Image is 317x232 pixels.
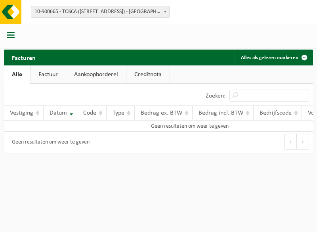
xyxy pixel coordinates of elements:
span: Code [83,110,96,116]
h2: Facturen [4,50,44,65]
a: Aankoopborderel [66,65,126,84]
span: Bedrag ex. BTW [141,110,182,116]
label: Zoeken: [206,93,225,99]
button: Previous [284,134,297,150]
div: Geen resultaten om weer te geven [8,136,90,149]
button: Next [297,134,309,150]
span: Type [113,110,124,116]
a: Alle [4,65,30,84]
span: 10-900665 - TOSCA (KANTOOR VLUCHTENBURG 11B) - AARTSELAAR [31,6,170,18]
span: Datum [50,110,67,116]
span: Bedrag incl. BTW [199,110,243,116]
a: Factuur [31,65,66,84]
a: Creditnota [126,65,170,84]
span: Vestiging [10,110,33,116]
span: 10-900665 - TOSCA (KANTOOR VLUCHTENBURG 11B) - AARTSELAAR [31,6,169,17]
span: Bedrijfscode [260,110,292,116]
button: Alles als gelezen markeren [235,50,312,65]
